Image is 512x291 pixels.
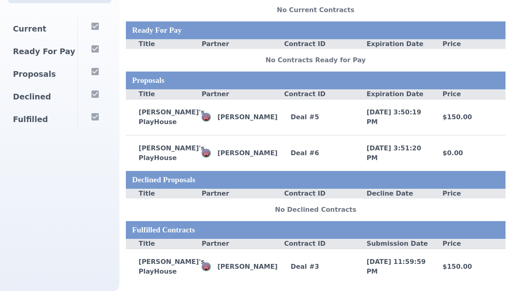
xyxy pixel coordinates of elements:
div: Price [429,89,506,99]
img: Profile [202,263,210,271]
img: Profile [202,114,210,121]
div: Deal # 6 [278,148,354,158]
div: Contract ID [278,39,354,49]
div: Submission Date [354,239,430,249]
div: Partner [202,189,278,198]
div: Contract ID [278,239,354,249]
div: Price [429,189,506,198]
div: [PERSON_NAME]'s PlayHouse [126,108,202,127]
div: Partner [202,89,278,99]
div: Partner [202,239,278,249]
div: Title [126,39,202,49]
div: Deal # 5 [278,112,354,122]
div: Fulfilled [6,108,77,131]
div: [PERSON_NAME]'s PlayHouse [126,257,202,276]
div: $150.00 [429,262,506,272]
div: Declined Proposals [126,171,506,189]
div: Expiration Date [354,39,430,49]
div: Contract ID [278,89,354,99]
img: Profile [202,150,210,157]
p: [PERSON_NAME] [211,262,278,272]
div: Ready For Pay [126,21,506,39]
div: Title [126,189,202,198]
div: [DATE] 11:59:59 PM [354,257,430,276]
div: [DATE] 3:50:19 PM [354,108,430,127]
div: Ready For Pay [6,40,77,63]
div: $0.00 [429,148,506,158]
div: No Contracts Ready for Pay [126,49,506,72]
div: Fulfilled Contracts [126,221,506,239]
div: $150.00 [429,112,506,122]
div: [PERSON_NAME]'s PlayHouse [126,143,202,163]
div: Title [126,239,202,249]
div: Declined [6,86,77,108]
div: Title [126,89,202,99]
div: Current [6,18,77,40]
div: Proposals [6,63,77,86]
div: Expiration Date [354,89,430,99]
div: Contract ID [278,189,354,198]
div: Proposals [126,72,506,89]
div: Price [429,239,506,249]
div: Price [429,39,506,49]
p: [PERSON_NAME] [211,112,278,122]
div: Decline Date [354,189,430,198]
div: No Declined Contracts [126,198,506,221]
div: Partner [202,39,278,49]
div: [DATE] 3:51:20 PM [354,143,430,163]
div: Deal # 3 [278,262,354,272]
p: [PERSON_NAME] [211,148,278,158]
